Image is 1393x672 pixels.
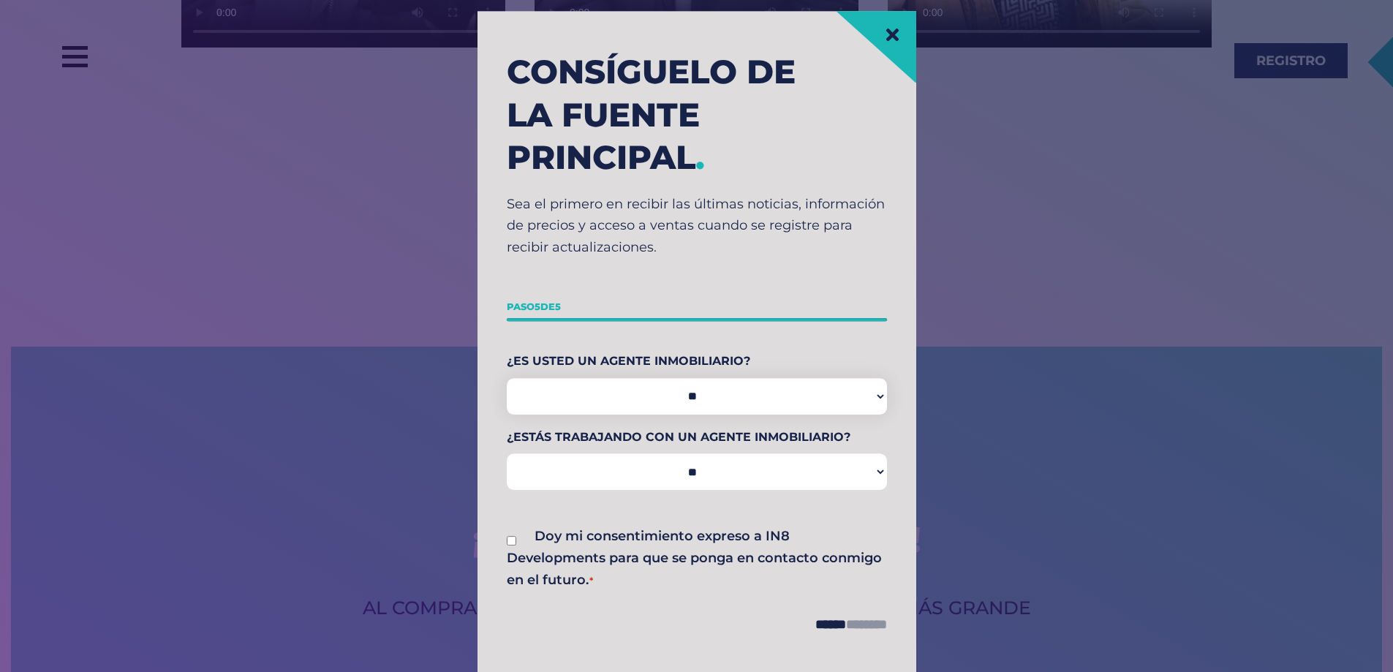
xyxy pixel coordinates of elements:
[540,301,555,312] font: de
[507,354,750,368] font: ¿Es usted un agente inmobiliario?
[695,137,705,177] font: .
[507,51,796,91] font: Consíguelo de
[507,196,885,255] font: Sea el primero en recibir las últimas noticias, información de precios y acceso a ventas cuando s...
[507,430,850,444] font: ¿Estás trabajando con un agente inmobiliario?
[555,301,561,312] font: 5
[535,301,540,312] font: 5
[507,529,882,588] font: Doy mi consentimiento expreso a IN8 Developments para que se ponga en contacto conmigo en el futuro.
[507,301,535,312] font: Paso
[507,94,700,178] font: la fuente principal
